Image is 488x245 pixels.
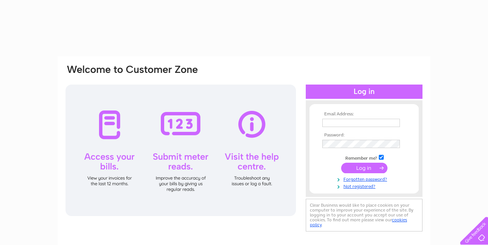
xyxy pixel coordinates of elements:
[320,154,408,161] td: Remember me?
[322,175,408,182] a: Forgotten password?
[306,199,422,231] div: Clear Business would like to place cookies on your computer to improve your experience of the sit...
[320,112,408,117] th: Email Address:
[310,217,407,227] a: cookies policy
[322,182,408,189] a: Not registered?
[341,163,387,173] input: Submit
[320,133,408,138] th: Password:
